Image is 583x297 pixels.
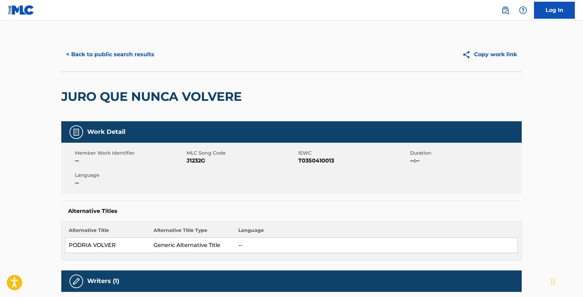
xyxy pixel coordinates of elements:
[61,46,159,63] button: < Back to public search results
[549,264,583,297] iframe: Chat Widget
[462,50,474,59] img: Copy work link
[501,6,509,14] img: search
[410,150,520,157] span: Duration
[187,157,297,165] span: J1232G
[65,227,150,238] th: Alternative Title
[499,3,512,17] a: Public Search
[551,271,555,292] div: Drag
[61,89,245,104] h2: JURO QUE NUNCA VOLVERE
[519,6,527,14] img: help
[75,172,185,179] span: Language
[534,2,575,19] a: Log In
[68,208,515,215] h5: Alternative Titles
[65,238,150,253] td: PODRIA VOLVER
[72,128,80,136] img: Work Detail
[75,157,185,165] span: --
[235,227,518,238] th: Language
[298,157,408,165] span: T0350410013
[235,238,518,253] td: --
[87,128,125,136] h5: Work Detail
[8,5,34,15] img: MLC Logo
[150,238,235,253] td: Generic Alternative Title
[72,277,80,285] img: Writers
[410,157,520,165] span: --:--
[457,46,522,63] button: Copy work link
[75,150,185,157] span: Member Work Identifier
[75,179,185,187] span: --
[298,150,408,157] span: ISWC
[187,150,297,157] span: MLC Song Code
[150,227,235,238] th: Alternative Title Type
[87,277,119,285] h5: Writers (1)
[516,3,530,17] div: Help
